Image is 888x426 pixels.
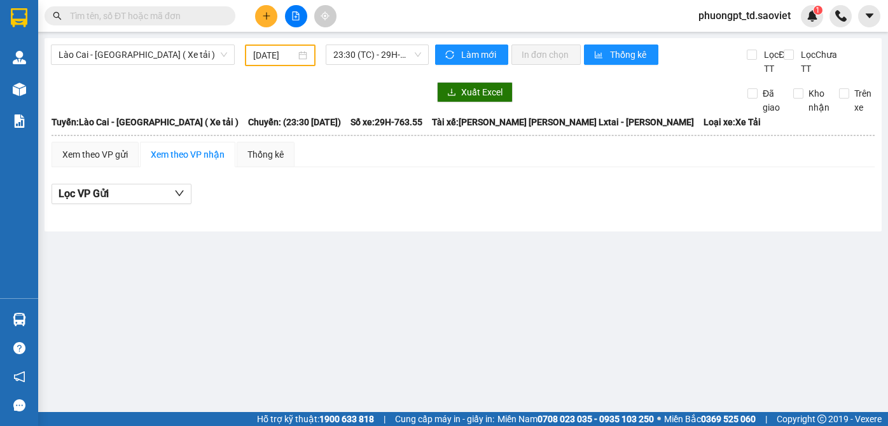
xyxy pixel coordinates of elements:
span: Hỗ trợ kỹ thuật: [257,412,374,426]
span: Loại xe: Xe Tải [704,115,761,129]
span: Kho nhận [803,86,835,114]
div: Thống kê [247,148,284,161]
button: In đơn chọn [511,45,581,65]
button: syncLàm mới [435,45,508,65]
span: phuongpt_td.saoviet [688,8,801,24]
div: Xem theo VP nhận [151,148,225,161]
span: notification [13,371,25,383]
span: Miền Bắc [664,412,756,426]
span: Miền Nam [497,412,654,426]
span: ⚪️ [657,416,661,422]
button: downloadXuất Excel [437,82,513,102]
b: Tuyến: Lào Cai - [GEOGRAPHIC_DATA] ( Xe tải ) [52,117,239,127]
img: warehouse-icon [13,313,26,326]
span: Lào Cai - Hà Nội ( Xe tải ) [59,45,227,64]
input: Tìm tên, số ĐT hoặc mã đơn [70,9,220,23]
button: plus [255,5,277,27]
span: Tài xế: [PERSON_NAME] [PERSON_NAME] Lxtai - [PERSON_NAME] [432,115,694,129]
span: Số xe: 29H-763.55 [350,115,422,129]
span: Lọc VP Gửi [59,186,109,202]
img: solution-icon [13,114,26,128]
button: aim [314,5,336,27]
span: Trên xe [849,86,877,114]
input: 22/11/2022 [253,48,296,62]
span: copyright [817,415,826,423]
span: message [13,399,25,411]
span: Chuyến: (23:30 [DATE]) [248,115,341,129]
button: file-add [285,5,307,27]
img: phone-icon [835,10,847,22]
img: logo-vxr [11,8,27,27]
span: search [53,11,62,20]
button: Lọc VP Gửi [52,184,191,204]
div: Xem theo VP gửi [62,148,128,161]
span: bar-chart [594,50,605,60]
span: Lọc Chưa TT [796,48,839,76]
span: down [174,188,184,198]
span: Đã giao [758,86,785,114]
span: aim [321,11,330,20]
strong: 0369 525 060 [701,414,756,424]
span: | [765,412,767,426]
span: Thống kê [610,48,648,62]
span: Làm mới [461,48,498,62]
span: plus [262,11,271,20]
strong: 0708 023 035 - 0935 103 250 [538,414,654,424]
span: Cung cấp máy in - giấy in: [395,412,494,426]
img: icon-new-feature [807,10,818,22]
button: bar-chartThống kê [584,45,658,65]
span: Lọc Đã TT [759,48,792,76]
span: file-add [291,11,300,20]
span: sync [445,50,456,60]
img: warehouse-icon [13,51,26,64]
span: 1 [815,6,820,15]
span: | [384,412,385,426]
button: caret-down [858,5,880,27]
span: Xuất Excel [461,85,503,99]
span: question-circle [13,342,25,354]
span: caret-down [864,10,875,22]
sup: 1 [814,6,822,15]
img: warehouse-icon [13,83,26,96]
span: download [447,88,456,98]
span: 23:30 (TC) - 29H-763.55 [333,45,421,64]
strong: 1900 633 818 [319,414,374,424]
